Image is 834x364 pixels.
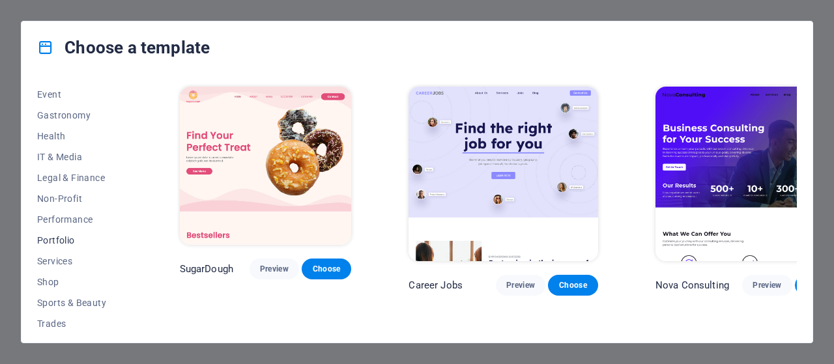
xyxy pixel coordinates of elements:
[37,230,122,251] button: Portfolio
[260,264,289,274] span: Preview
[37,272,122,292] button: Shop
[37,292,122,313] button: Sports & Beauty
[409,279,463,292] p: Career Jobs
[409,87,597,261] img: Career Jobs
[37,84,122,105] button: Event
[37,126,122,147] button: Health
[37,318,122,329] span: Trades
[37,209,122,230] button: Performance
[496,275,545,296] button: Preview
[37,167,122,188] button: Legal & Finance
[37,193,122,204] span: Non-Profit
[302,259,351,279] button: Choose
[558,280,587,290] span: Choose
[37,235,122,245] span: Portfolio
[180,262,233,275] p: SugarDough
[37,256,122,266] span: Services
[180,87,352,245] img: SugarDough
[37,37,210,58] h4: Choose a template
[37,110,122,120] span: Gastronomy
[742,275,792,296] button: Preview
[37,105,122,126] button: Gastronomy
[37,89,122,100] span: Event
[37,131,122,141] span: Health
[37,313,122,334] button: Trades
[312,264,341,274] span: Choose
[250,259,299,279] button: Preview
[37,173,122,183] span: Legal & Finance
[37,251,122,272] button: Services
[37,188,122,209] button: Non-Profit
[37,147,122,167] button: IT & Media
[37,152,122,162] span: IT & Media
[548,275,597,296] button: Choose
[506,280,535,290] span: Preview
[37,277,122,287] span: Shop
[37,214,122,225] span: Performance
[37,298,122,308] span: Sports & Beauty
[753,280,781,290] span: Preview
[655,279,729,292] p: Nova Consulting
